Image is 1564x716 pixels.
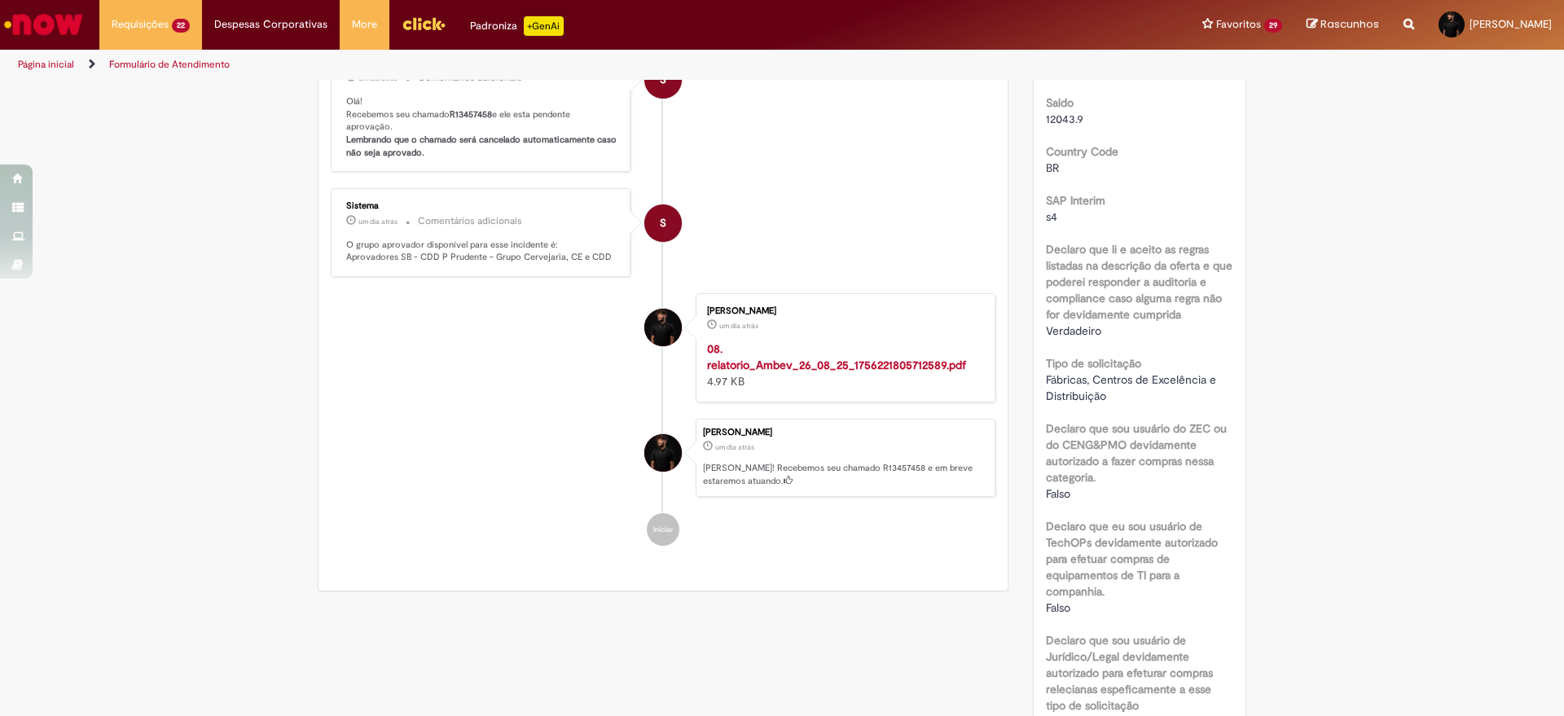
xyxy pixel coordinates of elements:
[352,16,377,33] span: More
[331,419,995,497] li: Samuel Bassani Soares
[660,60,666,99] span: S
[1046,356,1141,371] b: Tipo de solicitação
[112,16,169,33] span: Requisições
[358,217,398,226] time: 28/08/2025 12:00:54
[1046,144,1118,159] b: Country Code
[418,214,522,228] small: Comentários adicionais
[1046,600,1070,615] span: Falso
[644,434,682,472] div: Samuel Bassani Soares
[470,16,564,36] div: Padroniza
[524,16,564,36] p: +GenAi
[402,11,446,36] img: click_logo_yellow_360x200.png
[1046,112,1083,126] span: 12043.9
[707,341,966,372] a: 08. relatorio_Ambev_26_08_25_1756221805712589.pdf
[1046,421,1227,485] b: Declaro que sou usuário do ZEC ou do CENG&PMO devidamente autorizado a fazer compras nessa catego...
[358,217,398,226] span: um dia atrás
[1046,486,1070,501] span: Falso
[719,321,758,331] time: 28/08/2025 12:00:43
[18,58,74,71] a: Página inicial
[346,201,617,211] div: Sistema
[358,73,398,83] span: um dia atrás
[1046,242,1232,322] b: Declaro que li e aceito as regras listadas na descrição da oferta e que poderei responder a audit...
[1046,633,1213,713] b: Declaro que sou usuário de Jurídico/Legal devidamente autorizado para efeturar compras relecianas...
[1307,17,1379,33] a: Rascunhos
[1046,209,1057,224] span: s4
[1264,19,1282,33] span: 29
[1046,95,1074,110] b: Saldo
[707,306,978,316] div: [PERSON_NAME]
[644,204,682,242] div: System
[12,50,1030,80] ul: Trilhas de página
[660,204,666,243] span: S
[1046,323,1101,338] span: Verdadeiro
[109,58,230,71] a: Formulário de Atendimento
[172,19,190,33] span: 22
[2,8,86,41] img: ServiceNow
[346,239,617,264] p: O grupo aprovador disponível para esse incidente é: Aprovadores SB - CDD P Prudente - Grupo Cerve...
[715,442,754,452] time: 28/08/2025 12:00:46
[214,16,327,33] span: Despesas Corporativas
[1320,16,1379,32] span: Rascunhos
[1046,372,1219,403] span: Fábricas, Centros de Excelência e Distribuição
[450,108,492,121] b: R13457458
[1046,519,1218,599] b: Declaro que eu sou usuário de TechOPs devidamente autorizado para efetuar compras de equipamentos...
[1046,193,1105,208] b: SAP Interim
[346,95,617,160] p: Olá! Recebemos seu chamado e ele esta pendente aprovação.
[1216,16,1261,33] span: Favoritos
[346,134,619,159] b: Lembrando que o chamado será cancelado automaticamente caso não seja aprovado.
[1470,17,1552,31] span: [PERSON_NAME]
[715,442,754,452] span: um dia atrás
[358,73,398,83] time: 28/08/2025 12:00:59
[703,462,986,487] p: [PERSON_NAME]! Recebemos seu chamado R13457458 e em breve estaremos atuando.
[1046,160,1059,175] span: BR
[703,428,986,437] div: [PERSON_NAME]
[719,321,758,331] span: um dia atrás
[707,340,978,389] div: 4.97 KB
[644,309,682,346] div: Samuel Bassani Soares
[644,61,682,99] div: System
